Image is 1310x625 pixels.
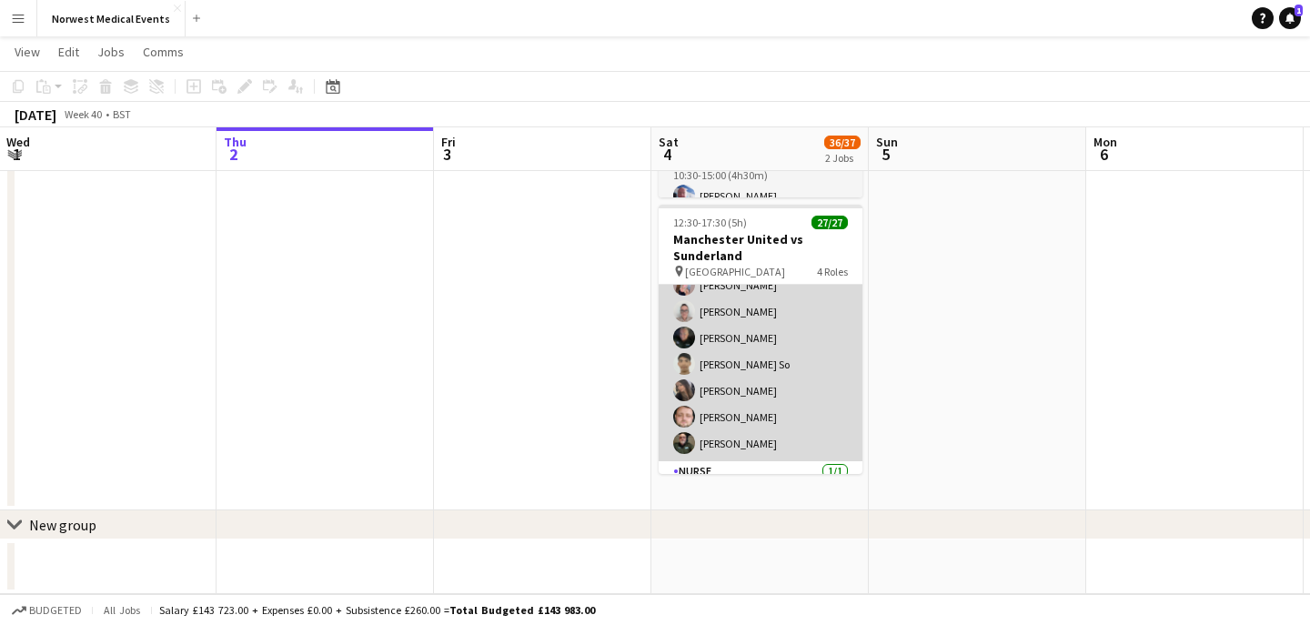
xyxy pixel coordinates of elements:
[824,136,861,149] span: 36/37
[100,603,144,617] span: All jobs
[873,144,898,165] span: 5
[811,216,848,229] span: 27/27
[659,134,679,150] span: Sat
[9,600,85,620] button: Budgeted
[441,134,456,150] span: Fri
[1091,144,1117,165] span: 6
[29,516,96,534] div: New group
[817,265,848,278] span: 4 Roles
[6,134,30,150] span: Wed
[659,205,862,474] app-job-card: 12:30-17:30 (5h)27/27Manchester United vs Sunderland [GEOGRAPHIC_DATA]4 Roles[PERSON_NAME][PERSON...
[449,603,595,617] span: Total Budgeted £143 983.00
[37,1,186,36] button: Norwest Medical Events
[7,40,47,64] a: View
[221,144,247,165] span: 2
[1279,7,1301,29] a: 1
[15,106,56,124] div: [DATE]
[97,44,125,60] span: Jobs
[1093,134,1117,150] span: Mon
[136,40,191,64] a: Comms
[159,603,595,617] div: Salary £143 723.00 + Expenses £0.00 + Subsistence £260.00 =
[1295,5,1303,16] span: 1
[15,44,40,60] span: View
[224,134,247,150] span: Thu
[685,265,785,278] span: [GEOGRAPHIC_DATA]
[113,107,131,121] div: BST
[60,107,106,121] span: Week 40
[659,231,862,264] h3: Manchester United vs Sunderland
[90,40,132,64] a: Jobs
[656,144,679,165] span: 4
[29,604,82,617] span: Budgeted
[825,151,860,165] div: 2 Jobs
[659,461,862,523] app-card-role: Nurse1/1
[143,44,184,60] span: Comms
[4,144,30,165] span: 1
[438,144,456,165] span: 3
[51,40,86,64] a: Edit
[659,152,862,214] app-card-role: Team Leader1/110:30-15:00 (4h30m)[PERSON_NAME]
[876,134,898,150] span: Sun
[58,44,79,60] span: Edit
[673,216,747,229] span: 12:30-17:30 (5h)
